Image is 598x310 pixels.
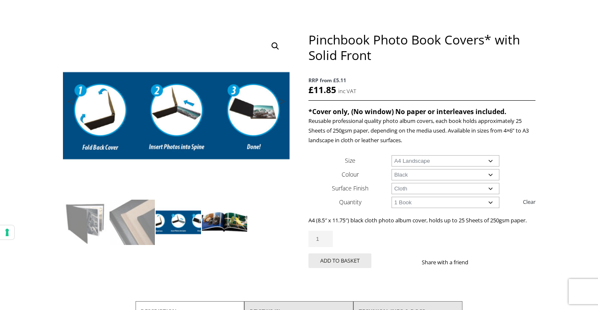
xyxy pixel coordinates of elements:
[63,246,109,291] img: Pinchbook Photo Book Covers* with Solid Front - Image 5
[478,259,485,266] img: facebook sharing button
[332,184,368,192] label: Surface Finish
[202,246,247,291] img: Pinchbook Photo Book Covers* with Solid Front - Image 8
[342,170,359,178] label: Colour
[345,156,355,164] label: Size
[308,32,535,63] h1: Pinchbook Photo Book Covers* with Solid Front
[110,200,155,245] img: Pinchbook Photo Book Covers* with Solid Front - Image 2
[202,200,247,245] img: Pinchbook Photo Book Covers* with Solid Front - Image 4
[268,39,283,54] a: View full-screen image gallery
[308,216,535,225] p: A4 (8.5″ x 11.75″) black cloth photo album cover, holds up to 25 Sheets of 250gsm paper.
[110,246,155,291] img: Pinchbook Photo Book Covers* with Solid Front - Image 6
[308,116,535,145] p: Reusable professional quality photo album covers, each book holds approximately 25 Sheets of 250g...
[422,258,478,267] p: Share with a friend
[308,231,333,247] input: Product quantity
[156,200,201,245] img: Pinchbook Photo Book Covers* with Solid Front - Image 3
[63,200,109,245] img: Pinchbook Photo Book Covers* with Solid Front
[308,84,313,96] span: £
[339,198,361,206] label: Quantity
[156,246,201,291] img: Pinchbook Photo Book Covers* with Solid Front - Image 7
[523,195,535,208] a: Clear options
[488,259,495,266] img: twitter sharing button
[308,76,535,85] span: RRP from £5.11
[308,84,336,96] bdi: 11.85
[499,259,505,266] img: email sharing button
[308,253,371,268] button: Add to basket
[308,107,535,116] h4: *Cover only, (No window) No paper or interleaves included.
